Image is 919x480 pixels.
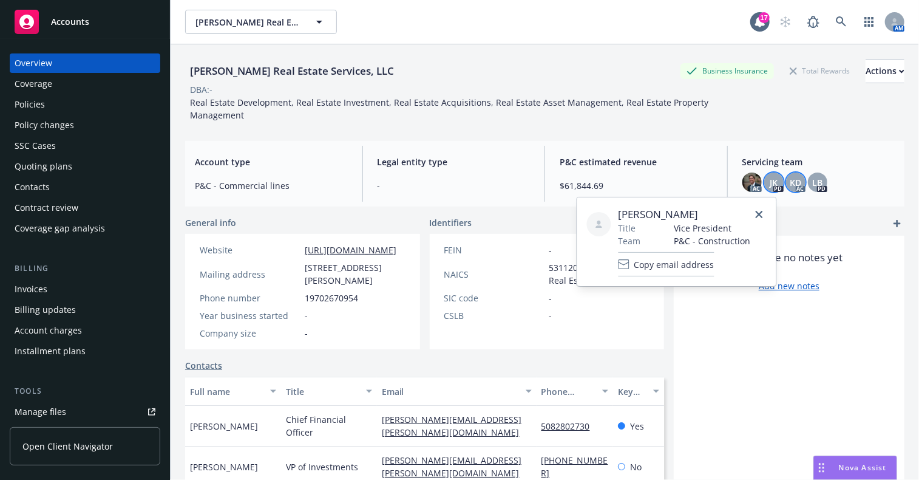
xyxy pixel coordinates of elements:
span: [PERSON_NAME] [190,420,258,433]
div: Billing updates [15,300,76,320]
div: SSC Cases [15,136,56,156]
div: Phone number [200,292,300,304]
span: Team [619,235,641,247]
span: Accounts [51,17,89,27]
a: Policies [10,95,160,114]
div: DBA: - [190,83,212,96]
img: photo [742,173,762,192]
span: [PERSON_NAME] Real Estate Services, LLC [195,16,300,29]
a: Add new notes [759,279,819,292]
div: Policies [15,95,45,114]
a: [PERSON_NAME][EMAIL_ADDRESS][PERSON_NAME][DOMAIN_NAME] [382,414,529,438]
a: Coverage gap analysis [10,219,160,238]
div: Overview [15,53,52,73]
span: No [630,461,642,473]
div: FEIN [444,244,544,256]
a: Billing updates [10,300,160,320]
div: Contacts [15,177,50,197]
a: Contacts [185,359,222,372]
span: LB [812,176,822,189]
a: Coverage [10,74,160,94]
div: Email [382,385,518,398]
span: General info [185,216,236,229]
a: 5082802730 [541,420,600,432]
div: Business Insurance [680,63,774,78]
a: Quoting plans [10,157,160,176]
div: NAICS [444,268,544,281]
div: Website [200,244,300,256]
span: P&C - Construction [674,235,751,247]
span: KD [790,176,801,189]
span: Account type [195,156,348,168]
div: Year business started [200,309,300,322]
div: 17 [759,12,770,23]
span: Vice President [674,222,751,235]
a: Overview [10,53,160,73]
a: [PHONE_NUMBER] [541,454,608,479]
span: $61,844.69 [560,179,713,192]
button: Full name [185,377,281,406]
a: Manage files [10,402,160,422]
span: [PERSON_NAME] [190,461,258,473]
span: [PERSON_NAME] [619,207,751,222]
div: Coverage gap analysis [15,219,105,238]
span: - [378,179,531,192]
div: Tools [10,385,160,397]
a: Installment plans [10,341,160,361]
span: Chief Financial Officer [286,413,372,439]
span: Nova Assist [839,462,887,473]
a: Account charges [10,321,160,340]
button: Actions [866,59,904,83]
span: - [549,309,552,322]
button: Copy email address [619,252,714,276]
a: Start snowing [773,10,798,34]
div: CSLB [444,309,544,322]
a: Contract review [10,198,160,218]
button: Nova Assist [813,456,897,480]
a: Invoices [10,279,160,299]
div: Mailing address [200,268,300,281]
button: Phone number [537,377,613,406]
button: Key contact [613,377,664,406]
span: - [305,309,308,322]
span: Legal entity type [378,156,531,168]
span: [STREET_ADDRESS][PERSON_NAME] [305,261,405,287]
div: SIC code [444,292,544,304]
a: Contacts [10,177,160,197]
span: Real Estate Development, Real Estate Investment, Real Estate Acquisitions, Real Estate Asset Mana... [190,97,711,121]
span: Identifiers [430,216,472,229]
span: - [549,292,552,304]
div: Company size [200,327,300,340]
span: - [305,327,308,340]
div: Quoting plans [15,157,72,176]
a: Policy changes [10,115,160,135]
a: Search [829,10,853,34]
span: 19702670954 [305,292,358,304]
div: Title [286,385,359,398]
span: P&C estimated revenue [560,156,713,168]
span: P&C - Commercial lines [195,179,348,192]
div: Total Rewards [784,63,856,78]
span: 531120 - Commercial Real Estate [549,261,650,287]
button: Email [377,377,537,406]
span: Copy email address [634,258,714,271]
a: [URL][DOMAIN_NAME] [305,244,396,256]
a: Report a Bug [801,10,826,34]
span: VP of Investments [286,461,358,473]
div: Drag to move [814,456,829,479]
a: close [752,207,767,222]
div: Installment plans [15,341,86,361]
span: JK [770,176,778,189]
span: Open Client Navigator [22,440,113,453]
a: Switch app [857,10,881,34]
div: Phone number [541,385,595,398]
span: There are no notes yet [736,250,843,265]
a: add [890,216,904,231]
span: Yes [630,420,644,433]
div: Full name [190,385,263,398]
button: [PERSON_NAME] Real Estate Services, LLC [185,10,337,34]
div: Invoices [15,279,47,299]
div: Account charges [15,321,82,340]
div: Billing [10,262,160,275]
button: Title [281,377,377,406]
